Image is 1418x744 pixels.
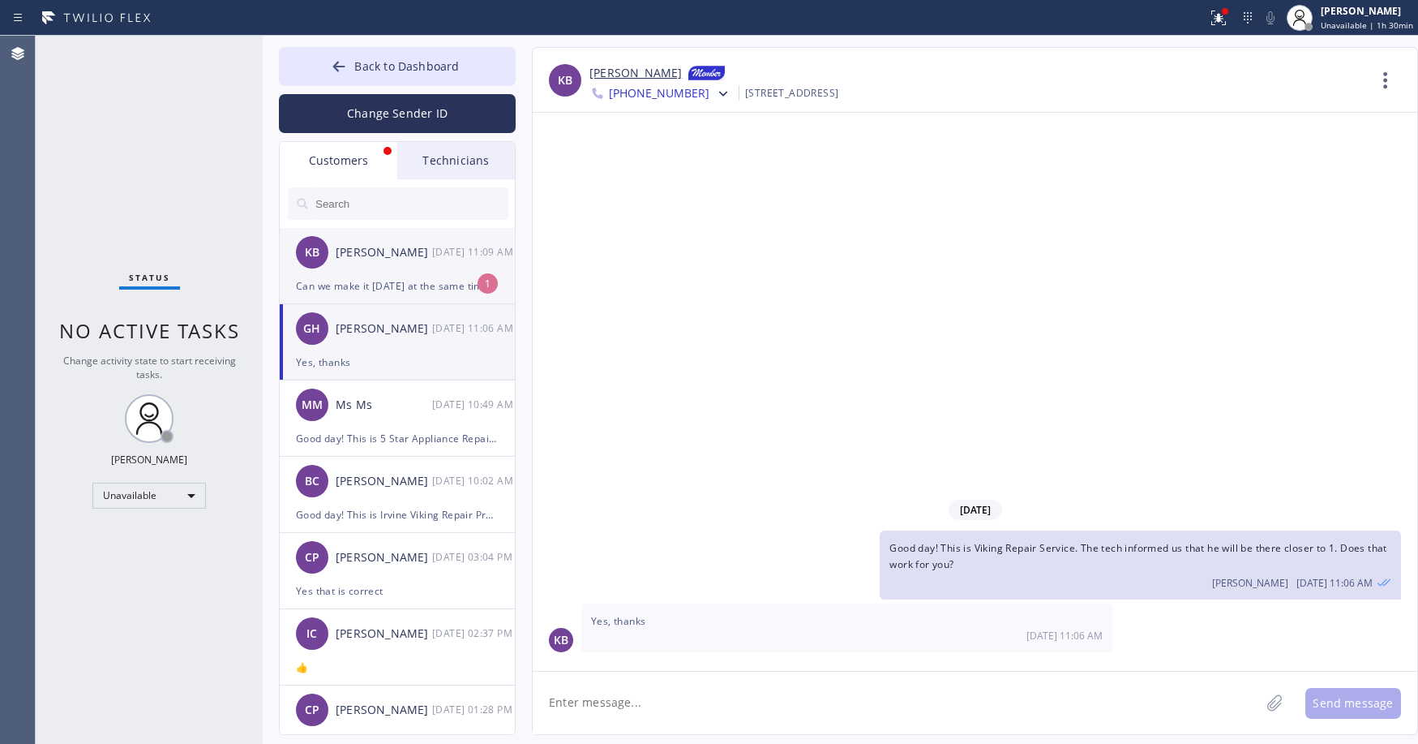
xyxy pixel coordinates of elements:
a: [PERSON_NAME] [589,64,682,84]
span: KB [305,243,319,262]
div: [STREET_ADDRESS] [745,84,838,102]
span: [PHONE_NUMBER] [609,85,709,105]
div: 08/20/2025 9:09 AM [432,243,516,261]
div: Yes that is correct [296,582,499,600]
span: CP [305,701,319,720]
span: MM [302,396,323,415]
span: [DATE] 11:06 AM [1026,629,1103,643]
div: [PERSON_NAME] [336,701,432,720]
span: Change activity state to start receiving tasks. [63,354,236,381]
span: IC [306,625,317,643]
span: No active tasks [59,317,240,344]
span: Good day! This is Viking Repair Service. The tech informed us that he will be there closer to 1. ... [889,541,1386,570]
div: [PERSON_NAME] [336,548,432,567]
div: Technicians [397,142,515,179]
div: Ms Ms [336,396,432,415]
div: 08/20/2025 9:06 AM [581,604,1112,652]
div: Unavailable [92,483,206,509]
div: [PERSON_NAME] [336,243,432,262]
span: Status [129,272,170,283]
div: [PERSON_NAME] [111,453,187,467]
button: Send message [1305,688,1401,719]
div: Customers [280,142,397,179]
span: BC [305,472,319,491]
div: 08/20/2025 9:06 AM [432,319,516,338]
div: [PERSON_NAME] [336,472,432,491]
div: 👍 [296,658,499,677]
span: Unavailable | 1h 30min [1321,19,1413,31]
div: [PERSON_NAME] [336,625,432,643]
div: 08/19/2025 9:04 AM [432,548,516,566]
div: 08/20/2025 9:02 AM [432,471,516,490]
span: GH [303,320,320,338]
input: Search [314,187,508,220]
span: KB [558,71,572,90]
div: Can we make it [DATE] at the same time? I understand that this appointment will be within the war... [296,277,499,295]
div: Good day! This is Irvine Viking Repair Pros. Unfortunately after double checking, it turns out th... [296,505,499,524]
span: [DATE] 11:06 AM [1296,576,1373,590]
div: Yes, thanks [296,353,499,372]
button: Back to Dashboard [279,47,516,86]
button: Change Sender ID [279,94,516,133]
span: CP [305,548,319,567]
span: Yes, thanks [591,614,645,628]
div: 08/19/2025 9:37 AM [432,624,516,643]
div: 08/19/2025 9:28 AM [432,700,516,719]
span: [PERSON_NAME] [1212,576,1288,590]
span: [DATE] [949,500,1002,520]
span: KB [554,631,568,650]
div: [PERSON_NAME] [336,320,432,338]
div: 08/20/2025 9:49 AM [432,395,516,414]
div: 08/20/2025 9:06 AM [880,531,1401,599]
span: Back to Dashboard [354,58,459,74]
button: Mute [1259,6,1282,29]
div: [PERSON_NAME] [1321,4,1413,18]
div: 1 [478,273,498,294]
div: Good day! This is 5 Star Appliance Repair. Unfortunately our tech isn't available [DATE]. Soonest... [296,429,499,448]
